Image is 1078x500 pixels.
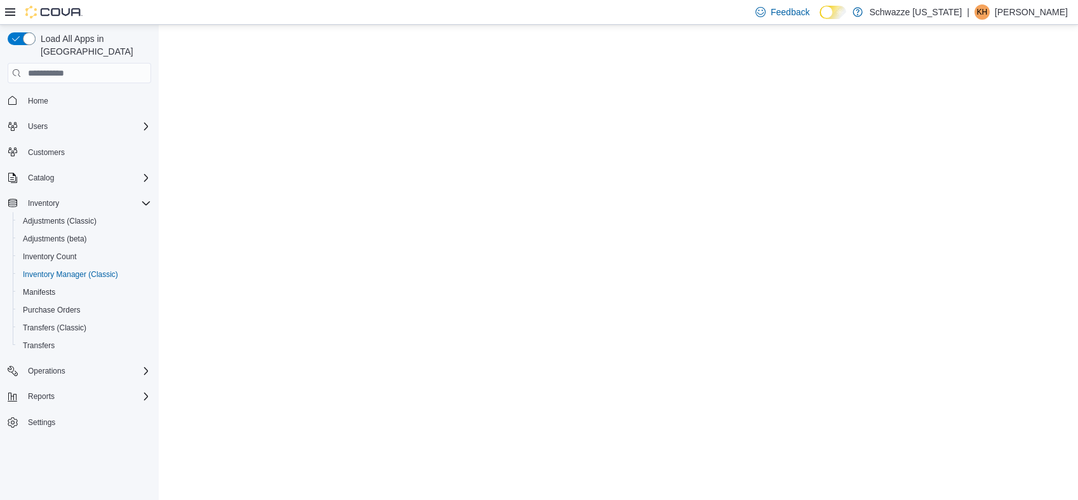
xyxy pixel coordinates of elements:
[23,415,60,430] a: Settings
[23,252,77,262] span: Inventory Count
[13,283,156,301] button: Manifests
[3,91,156,109] button: Home
[13,212,156,230] button: Adjustments (Classic)
[13,266,156,283] button: Inventory Manager (Classic)
[13,337,156,355] button: Transfers
[28,96,48,106] span: Home
[967,4,969,20] p: |
[18,320,91,335] a: Transfers (Classic)
[18,338,151,353] span: Transfers
[13,301,156,319] button: Purchase Orders
[18,213,151,229] span: Adjustments (Classic)
[23,170,59,186] button: Catalog
[3,118,156,135] button: Users
[23,363,70,379] button: Operations
[3,194,156,212] button: Inventory
[18,231,92,247] a: Adjustments (beta)
[23,414,151,430] span: Settings
[23,145,70,160] a: Customers
[3,362,156,380] button: Operations
[8,86,151,464] nav: Complex example
[13,319,156,337] button: Transfers (Classic)
[28,147,65,158] span: Customers
[23,389,151,404] span: Reports
[18,267,151,282] span: Inventory Manager (Classic)
[18,249,151,264] span: Inventory Count
[23,196,151,211] span: Inventory
[28,391,55,402] span: Reports
[18,267,123,282] a: Inventory Manager (Classic)
[18,285,151,300] span: Manifests
[23,234,87,244] span: Adjustments (beta)
[23,170,151,186] span: Catalog
[23,144,151,160] span: Customers
[18,231,151,247] span: Adjustments (beta)
[869,4,962,20] p: Schwazze [US_STATE]
[18,320,151,335] span: Transfers (Classic)
[28,366,65,376] span: Operations
[18,302,151,318] span: Purchase Orders
[820,6,846,19] input: Dark Mode
[18,338,60,353] a: Transfers
[995,4,1068,20] p: [PERSON_NAME]
[18,285,60,300] a: Manifests
[13,248,156,266] button: Inventory Count
[28,198,59,208] span: Inventory
[25,6,83,18] img: Cova
[28,173,54,183] span: Catalog
[23,93,53,109] a: Home
[23,287,55,297] span: Manifests
[18,302,86,318] a: Purchase Orders
[18,249,82,264] a: Inventory Count
[771,6,809,18] span: Feedback
[975,4,990,20] div: Krystal Hernandez
[28,121,48,132] span: Users
[23,216,96,226] span: Adjustments (Classic)
[23,196,64,211] button: Inventory
[23,389,60,404] button: Reports
[23,269,118,280] span: Inventory Manager (Classic)
[28,417,55,428] span: Settings
[977,4,988,20] span: KH
[3,169,156,187] button: Catalog
[3,413,156,431] button: Settings
[3,143,156,161] button: Customers
[23,323,86,333] span: Transfers (Classic)
[13,230,156,248] button: Adjustments (beta)
[18,213,102,229] a: Adjustments (Classic)
[23,363,151,379] span: Operations
[23,341,55,351] span: Transfers
[23,119,53,134] button: Users
[36,32,151,58] span: Load All Apps in [GEOGRAPHIC_DATA]
[3,388,156,405] button: Reports
[23,119,151,134] span: Users
[23,305,81,315] span: Purchase Orders
[23,92,151,108] span: Home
